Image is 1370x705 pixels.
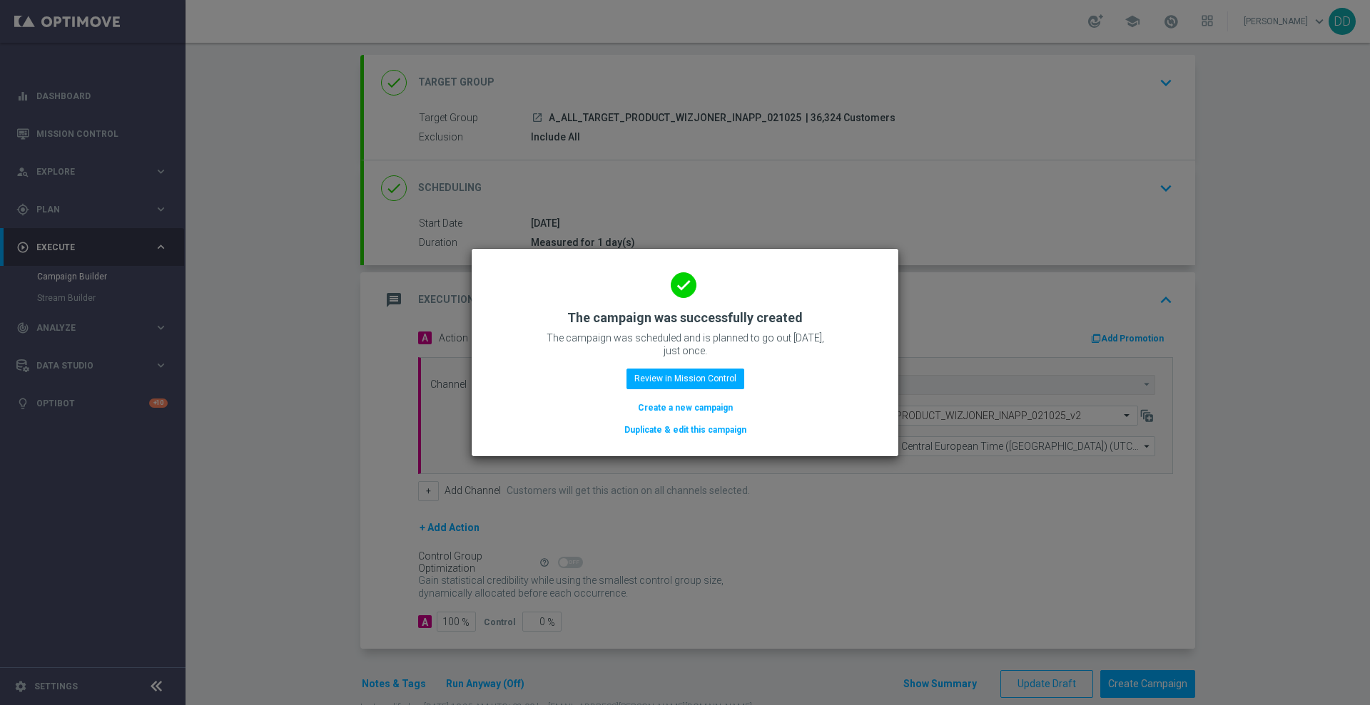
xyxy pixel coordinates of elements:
[623,422,748,438] button: Duplicate & edit this campaign
[671,272,696,298] i: done
[636,400,734,416] button: Create a new campaign
[567,309,803,326] h2: The campaign was successfully created
[626,369,744,388] button: Review in Mission Control
[542,331,828,357] p: The campaign was scheduled and is planned to go out [DATE], just once.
